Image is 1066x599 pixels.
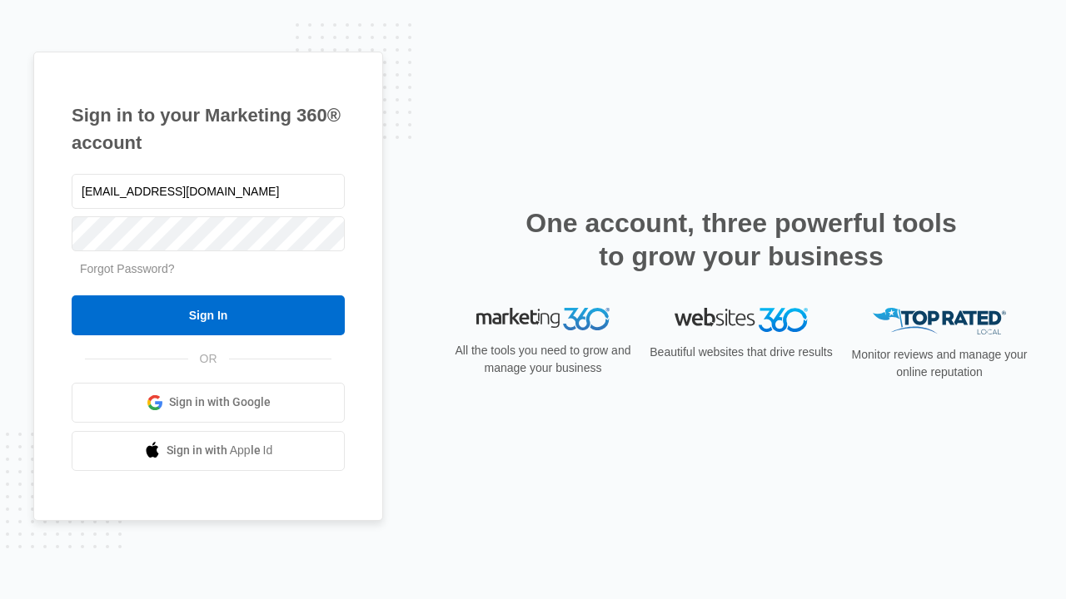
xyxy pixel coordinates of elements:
[167,442,273,459] span: Sign in with Apple Id
[521,206,962,273] h2: One account, three powerful tools to grow your business
[648,344,834,361] p: Beautiful websites that drive results
[72,101,345,156] h1: Sign in to your Marketing 360® account
[72,174,345,209] input: Email
[80,262,175,275] a: Forgot Password?
[72,295,345,335] input: Sign In
[72,431,345,471] a: Sign in with Apple Id
[72,383,345,423] a: Sign in with Google
[169,394,271,411] span: Sign in with Google
[846,346,1033,381] p: Monitor reviews and manage your online reputation
[873,308,1006,335] img: Top Rated Local
[476,308,610,331] img: Marketing 360
[188,350,229,368] span: OR
[675,308,808,332] img: Websites 360
[450,342,636,377] p: All the tools you need to grow and manage your business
